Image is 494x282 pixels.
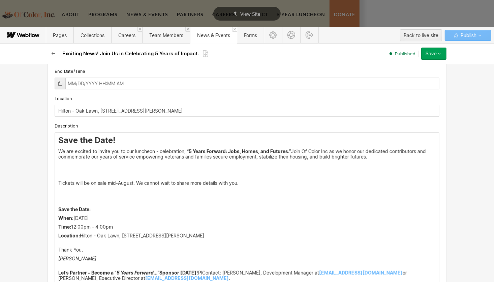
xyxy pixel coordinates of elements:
strong: 5 Years Forward: Jobs, Homes, and Futures.” [189,148,291,154]
span: Forms [244,32,257,38]
strong: Let’s Partner - Become a “ Sponsor [DATE]! [58,270,198,276]
span: Location [55,95,72,102]
div: Back to live site [404,30,438,40]
span: Published [395,51,415,57]
a: [EMAIL_ADDRESS][DOMAIN_NAME] [145,275,229,281]
input: MM/DD/YYYY HH:MM AM [55,78,439,89]
h3: Save the Date! [58,135,436,145]
strong: When: [58,215,73,221]
p: We are excited to invite you to our luncheon - celebration, “ Join Of Color Inc as we honor our d... [58,149,436,160]
button: Back to live site [400,29,442,41]
p: Thank You, [58,247,436,253]
em: 5 Years Forward...” [117,270,159,276]
span: Pages [53,32,67,38]
a: Close 'Team Members' tab [185,27,190,32]
h2: Exciting News! Join Us in Celebrating 5 Years of Impact. [62,50,199,57]
p: PlContact: [PERSON_NAME], Development Manager at or [PERSON_NAME], Executive Director at . [58,270,436,281]
button: Save [421,48,446,60]
a: Close 'Careers' tab [137,27,142,32]
strong: Time: [58,224,71,230]
a: [EMAIL_ADDRESS][DOMAIN_NAME] [319,270,403,276]
p: ‍ [58,189,436,195]
span: Team Members [149,32,183,38]
span: Collections [81,32,104,38]
em: [PERSON_NAME] ‍ [58,256,96,261]
button: Publish [445,30,491,41]
p: Tickets will be on sale mid-August. We cannot wait to share more details with you. [58,180,436,186]
span: Careers [118,32,135,38]
p: Hilton - Oak Lawn, [STREET_ADDRESS][PERSON_NAME] ‍ [58,233,436,244]
strong: Location: [58,233,80,238]
span: Publish [459,30,476,40]
span: View Site [240,11,260,17]
p: [DATE] [58,216,436,221]
a: Close 'News & Events' tab [232,27,237,32]
span: News & Events [197,32,230,38]
p: 12:00pm - 4:00pm [58,224,436,230]
span: Description [55,123,78,129]
span: End Date/Time [55,68,85,74]
strong: Save the Date: [58,206,91,212]
div: Save [426,51,437,56]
